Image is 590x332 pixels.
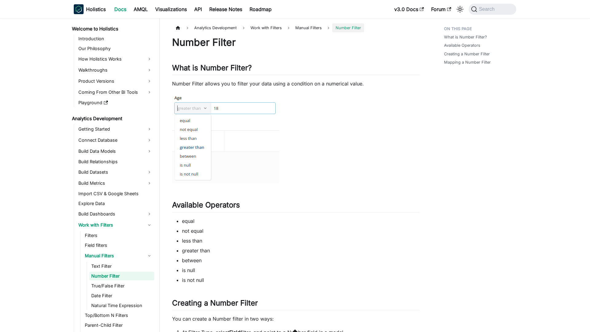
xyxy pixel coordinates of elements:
[83,311,154,320] a: Top/Bottom N Filters
[191,4,206,14] a: API
[247,23,285,32] span: Work with Filters
[292,23,325,32] span: Manual Filters
[246,4,275,14] a: Roadmap
[89,282,154,290] a: True/False Filter
[70,114,154,123] a: Analytics Development
[182,247,419,254] li: greater than
[77,54,154,64] a: How Holistics Works
[89,291,154,300] a: Date Filter
[332,23,364,32] span: Number Filter
[172,63,419,75] h2: What is Number Filter?
[130,4,151,14] a: AMQL
[182,276,419,284] li: is not null
[77,135,154,145] a: Connect Database
[172,315,419,322] p: You can create a Number filter in two ways:
[444,59,491,65] a: Mapping a Number Filter
[182,257,419,264] li: between
[172,23,184,32] a: Home page
[77,146,154,156] a: Build Data Models
[111,4,130,14] a: Docs
[77,44,154,53] a: Our Philosophy
[70,25,154,33] a: Welcome to Holistics
[182,237,419,244] li: less than
[172,80,419,87] p: Number Filter allows you to filter your data using a condition on a numerical value.
[77,157,154,166] a: Build Relationships
[391,4,427,14] a: v3.0 Docs
[89,262,154,271] a: Text Filter
[182,227,419,235] li: not equal
[83,251,154,261] a: Manual Filters
[172,200,419,212] h2: Available Operators
[74,4,106,14] a: HolisticsHolisticsHolistics
[89,272,154,280] a: Number Filter
[469,4,516,15] button: Search (Command+K)
[427,4,455,14] a: Forum
[77,87,154,97] a: Coming From Other BI Tools
[89,301,154,310] a: Natural Time Expression
[77,178,154,188] a: Build Metrics
[172,36,419,49] h1: Number Filter
[444,34,487,40] a: What is Number Filter?
[68,18,160,332] nav: Docs sidebar
[83,241,154,250] a: Field filters
[182,267,419,274] li: is null
[77,65,154,75] a: Walkthroughs
[77,34,154,43] a: Introduction
[182,217,419,225] li: equal
[83,321,154,330] a: Parent-Child Filter
[83,231,154,240] a: Filters
[444,42,480,48] a: Available Operators
[77,220,154,230] a: Work with Filters
[455,4,465,14] button: Switch between dark and light mode (currently system mode)
[477,6,498,12] span: Search
[74,4,84,14] img: Holistics
[77,189,154,198] a: Import CSV & Google Sheets
[172,23,419,32] nav: Breadcrumbs
[191,23,240,32] span: Analytics Development
[86,6,106,13] b: Holistics
[77,98,154,107] a: Playground
[77,209,154,219] a: Build Dashboards
[444,51,490,57] a: Creating a Number Filter
[206,4,246,14] a: Release Notes
[77,76,154,86] a: Product Versions
[77,199,154,208] a: Explore Data
[151,4,191,14] a: Visualizations
[77,167,154,177] a: Build Datasets
[172,298,419,310] h2: Creating a Number Filter
[77,124,154,134] a: Getting Started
